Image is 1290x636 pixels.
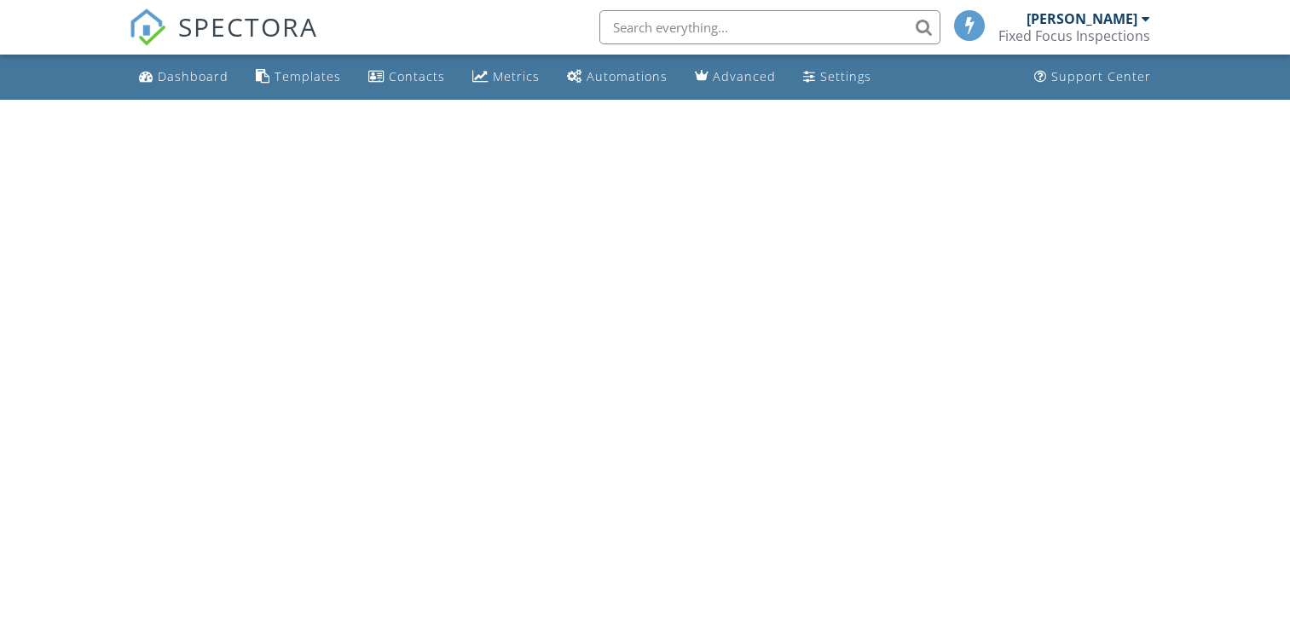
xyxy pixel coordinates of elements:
[1027,61,1158,93] a: Support Center
[158,68,228,84] div: Dashboard
[1051,68,1151,84] div: Support Center
[796,61,878,93] a: Settings
[129,9,166,46] img: The Best Home Inspection Software - Spectora
[998,27,1150,44] div: Fixed Focus Inspections
[587,68,668,84] div: Automations
[249,61,348,93] a: Templates
[129,23,318,59] a: SPECTORA
[688,61,783,93] a: Advanced
[1027,10,1137,27] div: [PERSON_NAME]
[713,68,776,84] div: Advanced
[178,9,318,44] span: SPECTORA
[132,61,235,93] a: Dashboard
[560,61,674,93] a: Automations (Basic)
[275,68,341,84] div: Templates
[466,61,547,93] a: Metrics
[362,61,452,93] a: Contacts
[493,68,540,84] div: Metrics
[599,10,940,44] input: Search everything...
[820,68,871,84] div: Settings
[389,68,445,84] div: Contacts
